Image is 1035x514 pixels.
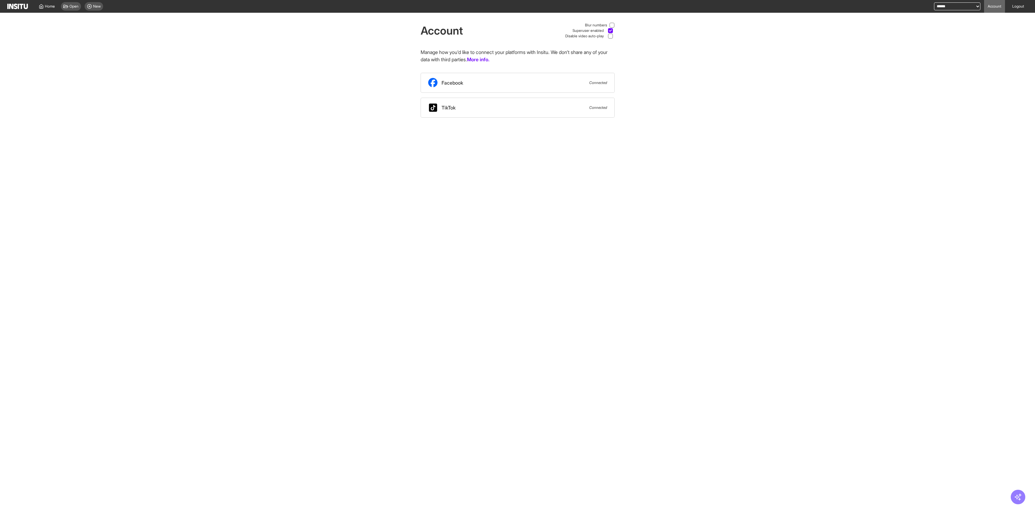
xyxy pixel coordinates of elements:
[7,4,28,9] img: Logo
[421,25,463,37] h1: Account
[93,4,101,9] span: New
[69,4,79,9] span: Open
[467,56,489,63] a: More info.
[589,80,607,85] span: Connected
[442,79,463,86] span: Facebook
[45,4,55,9] span: Home
[589,105,607,110] span: Connected
[585,23,607,28] span: Blur numbers
[573,28,604,33] span: Superuser enabled
[565,34,604,39] span: Disable video auto-play
[442,104,455,111] span: TikTok
[421,49,615,63] p: Manage how you'd like to connect your platforms with Insitu. We don't share any of your data with...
